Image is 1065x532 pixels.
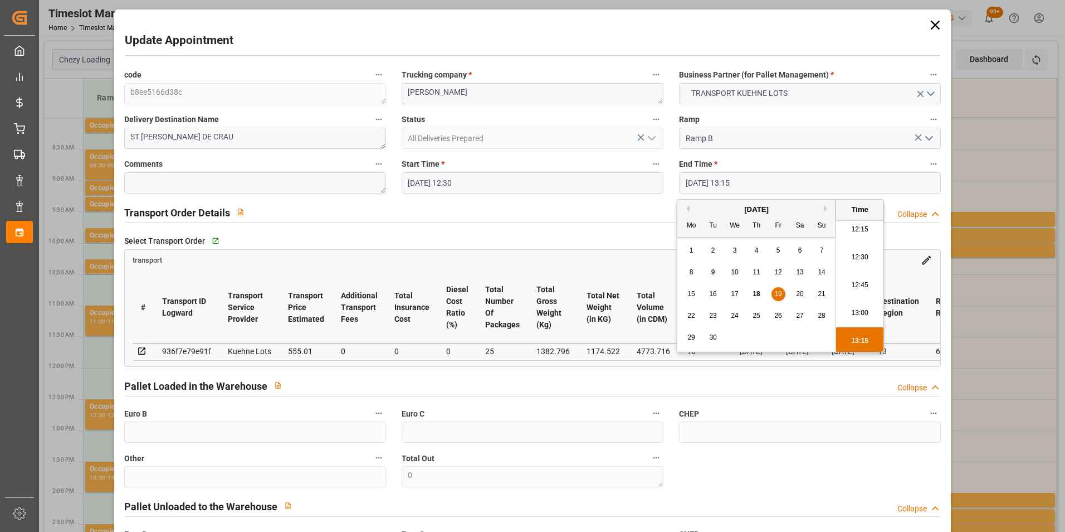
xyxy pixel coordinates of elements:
[477,272,528,344] th: Total Number Of Packages
[277,495,299,516] button: View description
[793,219,807,233] div: Sa
[679,83,941,104] button: open menu
[578,272,628,344] th: Total Net Weight (in KG)
[926,157,941,171] button: End Time *
[839,204,881,215] div: Time
[728,287,742,301] div: Choose Wednesday, September 17th, 2025
[154,272,219,344] th: Transport ID Logward
[685,309,698,323] div: Choose Monday, September 22nd, 2025
[402,114,425,125] span: Status
[637,345,670,358] div: 4773.716
[124,69,141,81] span: code
[124,128,386,149] textarea: ST [PERSON_NAME] DE CRAU
[402,172,663,194] input: DD-MM-YYYY HH:MM
[685,244,698,258] div: Choose Monday, September 1st, 2025
[733,246,737,254] span: 3
[824,205,830,212] button: Next Month
[731,268,738,276] span: 10
[755,246,759,254] span: 4
[731,312,738,320] span: 24
[587,345,620,358] div: 1174.522
[815,309,829,323] div: Choose Sunday, September 28th, 2025
[685,331,698,345] div: Choose Monday, September 29th, 2025
[709,290,716,298] span: 16
[818,312,825,320] span: 28
[750,265,764,279] div: Choose Thursday, September 11th, 2025
[706,244,720,258] div: Choose Tuesday, September 2nd, 2025
[771,265,785,279] div: Choose Friday, September 12th, 2025
[836,327,883,355] li: 13:15
[372,112,386,127] button: Delivery Destination Name
[728,219,742,233] div: We
[753,312,760,320] span: 25
[649,406,663,420] button: Euro C
[706,331,720,345] div: Choose Tuesday, September 30th, 2025
[774,312,781,320] span: 26
[815,287,829,301] div: Choose Sunday, September 21st, 2025
[372,67,386,82] button: code
[402,83,663,104] textarea: [PERSON_NAME]
[796,312,803,320] span: 27
[771,219,785,233] div: Fr
[796,268,803,276] span: 13
[750,219,764,233] div: Th
[836,244,883,272] li: 12:30
[793,265,807,279] div: Choose Saturday, September 13th, 2025
[124,114,219,125] span: Delivery Destination Name
[709,312,716,320] span: 23
[815,244,829,258] div: Choose Sunday, September 7th, 2025
[125,32,233,50] h2: Update Appointment
[446,345,468,358] div: 0
[679,114,700,125] span: Ramp
[280,272,333,344] th: Transport Price Estimated
[869,272,927,344] th: Destination Region
[124,453,144,465] span: Other
[771,309,785,323] div: Choose Friday, September 26th, 2025
[820,246,824,254] span: 7
[706,265,720,279] div: Choose Tuesday, September 9th, 2025
[683,205,690,212] button: Previous Month
[372,451,386,465] button: Other
[649,157,663,171] button: Start Time *
[687,312,695,320] span: 22
[926,406,941,420] button: CHEP
[690,246,693,254] span: 1
[897,209,927,220] div: Collapse
[536,345,570,358] div: 1382.796
[288,345,324,358] div: 555.01
[926,112,941,127] button: Ramp
[677,204,836,215] div: [DATE]
[124,499,277,514] h2: Pallet Unloaded to the Warehouse
[836,299,883,327] li: 13:00
[402,466,663,487] textarea: 0
[643,130,659,147] button: open menu
[372,157,386,171] button: Comments
[793,244,807,258] div: Choose Saturday, September 6th, 2025
[679,158,717,170] span: End Time
[815,219,829,233] div: Su
[628,272,678,344] th: Total Volume (in CDM)
[685,265,698,279] div: Choose Monday, September 8th, 2025
[228,345,271,358] div: Kuehne Lots
[753,290,760,298] span: 18
[771,287,785,301] div: Choose Friday, September 19th, 2025
[897,503,927,515] div: Collapse
[687,333,695,341] span: 29
[936,345,989,358] div: 6c70ef09512c
[133,255,162,264] a: transport
[836,216,883,244] li: 12:15
[438,272,477,344] th: Diesel Cost Ratio (%)
[897,382,927,394] div: Collapse
[776,246,780,254] span: 5
[333,272,386,344] th: Additional Transport Fees
[798,246,802,254] span: 6
[793,287,807,301] div: Choose Saturday, September 20th, 2025
[124,83,386,104] textarea: b8ee5166d38c
[818,290,825,298] span: 21
[878,345,919,358] div: 13
[753,268,760,276] span: 11
[927,272,998,344] th: Recommended Rate Code
[836,272,883,299] li: 12:45
[926,67,941,82] button: Business Partner (for Pallet Management) *
[394,345,429,358] div: 0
